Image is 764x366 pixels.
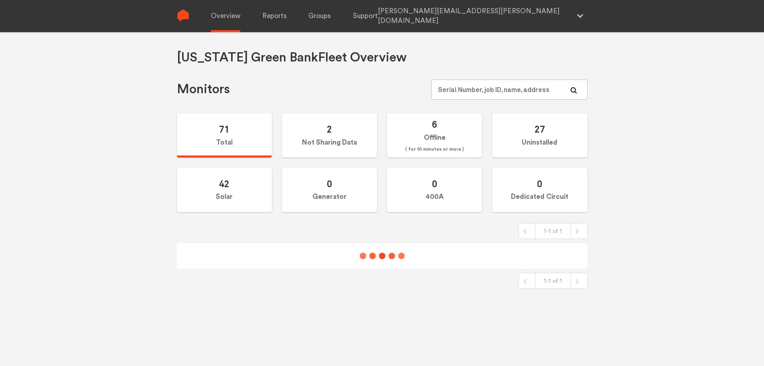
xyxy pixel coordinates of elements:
span: 0 [537,178,542,190]
label: Not Sharing Data [282,113,377,158]
h1: [US_STATE] Green Bank Fleet Overview [177,49,407,66]
span: 0 [432,178,437,190]
h1: Monitors [177,81,230,98]
span: ( for 10 minutes or more ) [405,145,464,154]
img: Sense Logo [177,9,189,22]
span: 71 [219,123,229,135]
label: Solar [177,168,272,212]
label: 400A [387,168,482,212]
span: 42 [219,178,229,190]
label: Total [177,113,272,158]
span: 2 [327,123,332,135]
label: Uninstalled [492,113,587,158]
span: 6 [432,119,437,130]
label: Dedicated Circuit [492,168,587,212]
label: Offline [387,113,482,158]
span: 0 [327,178,332,190]
div: 1-1 of 1 [535,223,571,239]
label: Generator [282,168,377,212]
span: 27 [535,123,545,135]
input: Serial Number, job ID, name, address [431,80,587,100]
div: 1-1 of 1 [535,273,571,288]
